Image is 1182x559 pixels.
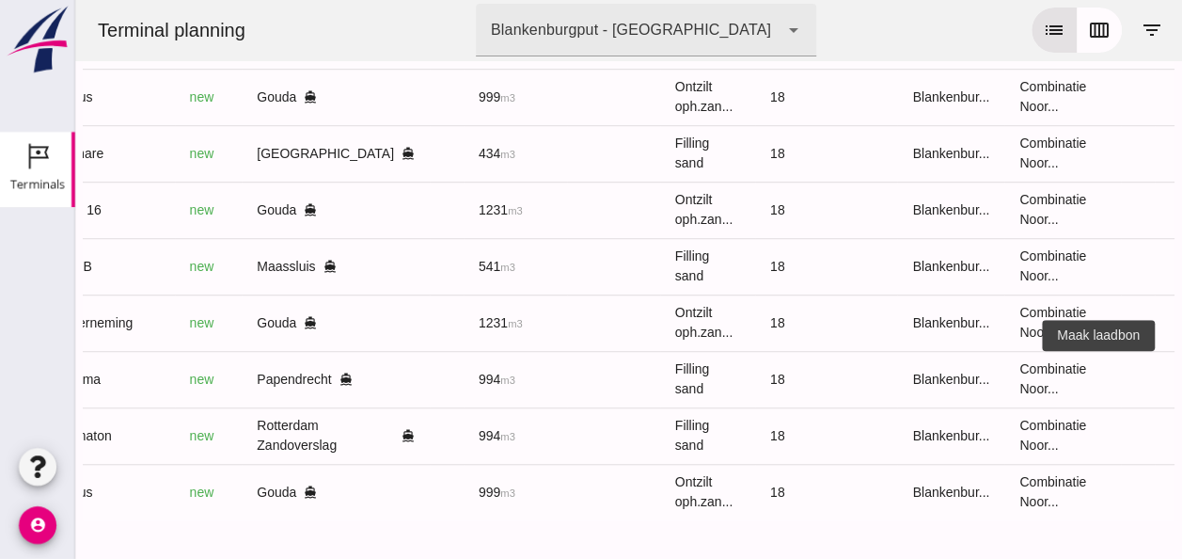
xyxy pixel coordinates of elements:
[822,125,929,182] td: Blankenbur...
[229,203,242,216] i: directions_boat
[229,316,242,329] i: directions_boat
[10,178,65,190] div: Terminals
[100,182,167,238] td: new
[929,125,1046,182] td: Combinatie Noor...
[822,407,929,464] td: Blankenbur...
[585,464,680,520] td: Ontzilt oph.zan...
[680,238,823,295] td: 18
[181,200,339,220] div: Gouda
[585,407,680,464] td: Filling sand
[326,429,339,442] i: directions_boat
[181,483,339,503] div: Gouda
[326,147,339,160] i: directions_boat
[100,69,167,125] td: new
[388,238,492,295] td: 541
[425,262,440,273] small: m3
[388,182,492,238] td: 1231
[19,506,56,544] i: account_circle
[100,295,167,351] td: new
[181,88,339,107] div: Gouda
[425,431,440,442] small: m3
[585,182,680,238] td: Ontzilt oph.zan...
[680,407,823,464] td: 18
[680,464,823,520] td: 18
[822,351,929,407] td: Blankenbur...
[822,69,929,125] td: Blankenbur...
[680,295,823,351] td: 18
[388,295,492,351] td: 1231
[388,407,492,464] td: 994
[181,416,339,455] div: Rotterdam Zandoverslag
[585,295,680,351] td: Ontzilt oph.zan...
[425,92,440,104] small: m3
[416,19,696,41] div: Blankenburgput - [GEOGRAPHIC_DATA]
[968,19,990,41] i: list
[100,464,167,520] td: new
[8,17,185,43] div: Terminal planning
[229,90,242,104] i: directions_boat
[264,373,277,386] i: directions_boat
[100,125,167,182] td: new
[822,182,929,238] td: Blankenbur...
[585,69,680,125] td: Ontzilt oph.zan...
[929,351,1046,407] td: Combinatie Noor...
[822,295,929,351] td: Blankenbur...
[181,370,339,390] div: Papendrecht
[181,257,339,277] div: Maassluis
[100,407,167,464] td: new
[1065,19,1088,41] i: filter_list
[929,69,1046,125] td: Combinatie Noor...
[4,5,71,74] img: logo-small.a267ee39.svg
[585,351,680,407] td: Filling sand
[388,69,492,125] td: 999
[1013,19,1035,41] i: calendar_view_week
[425,487,440,499] small: m3
[425,375,440,386] small: m3
[181,144,339,164] div: [GEOGRAPHIC_DATA]
[585,125,680,182] td: Filling sand
[929,464,1046,520] td: Combinatie Noor...
[433,205,448,216] small: m3
[680,182,823,238] td: 18
[181,313,339,333] div: Gouda
[680,69,823,125] td: 18
[680,125,823,182] td: 18
[100,351,167,407] td: new
[929,238,1046,295] td: Combinatie Noor...
[929,407,1046,464] td: Combinatie Noor...
[229,486,242,499] i: directions_boat
[388,464,492,520] td: 999
[248,260,261,273] i: directions_boat
[388,125,492,182] td: 434
[929,182,1046,238] td: Combinatie Noor...
[822,238,929,295] td: Blankenbur...
[929,295,1046,351] td: Combinatie Noor...
[680,351,823,407] td: 18
[100,238,167,295] td: new
[707,19,730,41] i: arrow_drop_down
[388,351,492,407] td: 994
[425,149,440,160] small: m3
[585,238,680,295] td: Filling sand
[822,464,929,520] td: Blankenbur...
[433,318,448,329] small: m3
